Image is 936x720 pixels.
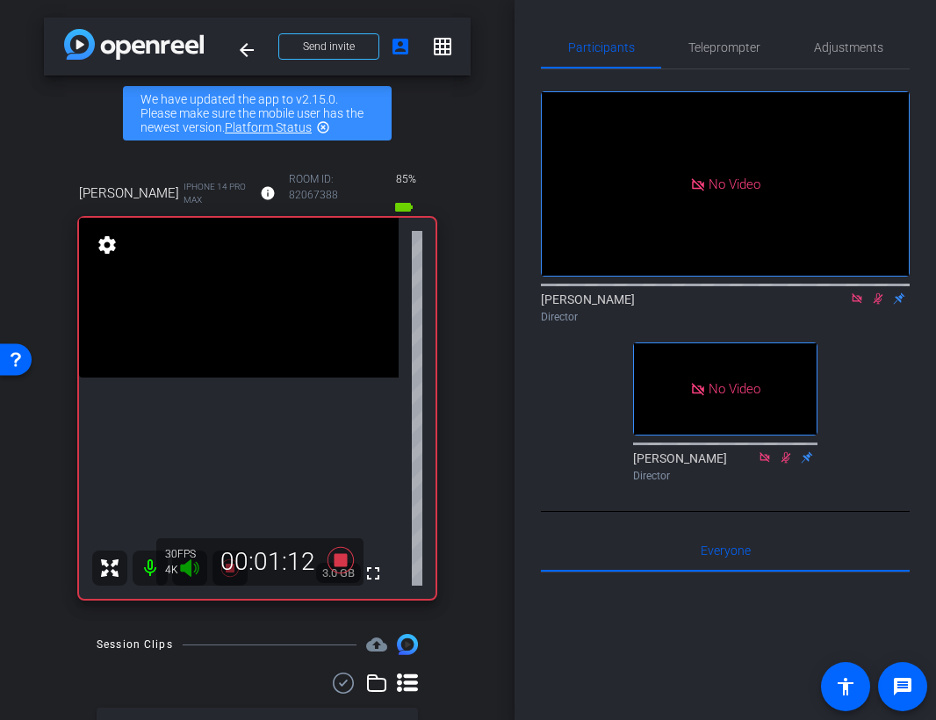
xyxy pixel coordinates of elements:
[79,184,179,203] span: [PERSON_NAME]
[316,120,330,134] mat-icon: highlight_off
[209,547,327,577] div: 00:01:12
[95,234,119,256] mat-icon: settings
[260,185,276,201] mat-icon: info
[688,41,760,54] span: Teleprompter
[541,309,910,325] div: Director
[432,36,453,57] mat-icon: grid_on
[225,120,312,134] a: Platform Status
[363,563,384,584] mat-icon: fullscreen
[541,291,910,325] div: [PERSON_NAME]
[709,381,760,397] span: No Video
[64,29,204,60] img: app-logo
[397,634,418,655] img: Session clips
[633,450,817,484] div: [PERSON_NAME]
[366,634,387,655] span: Destinations for your clips
[184,180,247,206] span: iPhone 14 Pro Max
[814,41,883,54] span: Adjustments
[165,563,209,577] div: 4K
[177,548,196,560] span: FPS
[366,634,387,655] mat-icon: cloud_upload
[633,468,817,484] div: Director
[568,41,635,54] span: Participants
[709,176,760,191] span: No Video
[97,636,173,653] div: Session Clips
[835,676,856,697] mat-icon: accessibility
[236,40,257,61] mat-icon: arrow_back
[393,165,419,193] span: 85%
[303,40,355,54] span: Send invite
[701,544,751,557] span: Everyone
[390,36,411,57] mat-icon: account_box
[123,86,392,140] div: We have updated the app to v2.15.0. Please make sure the mobile user has the newest version.
[393,197,414,218] mat-icon: battery_std
[278,33,379,60] button: Send invite
[165,547,209,561] div: 30
[892,676,913,697] mat-icon: message
[289,171,376,218] div: ROOM ID: 82067388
